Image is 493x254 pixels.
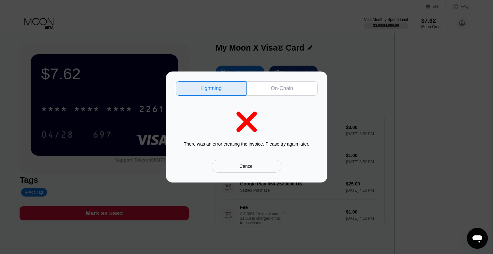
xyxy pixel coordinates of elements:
[271,85,293,92] div: On-Chain
[176,81,247,96] div: Lightning
[201,85,222,92] div: Lightning
[246,81,318,96] div: On-Chain
[184,141,309,147] div: There was an error creating the invoice. Please try again later.
[239,163,254,169] div: Cancel
[212,160,281,173] div: Cancel
[467,228,488,249] iframe: Button to launch messaging window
